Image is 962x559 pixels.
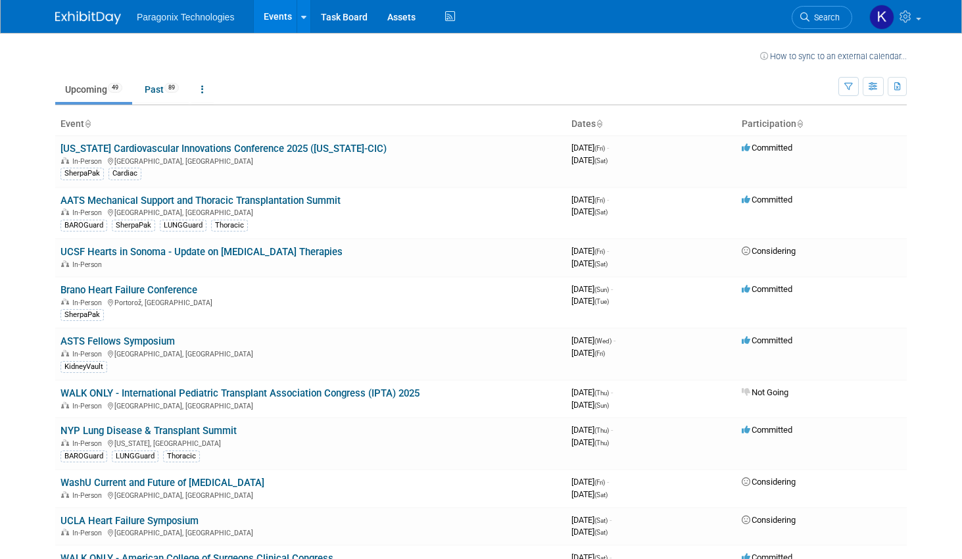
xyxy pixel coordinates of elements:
[61,491,69,498] img: In-Person Event
[594,529,608,536] span: (Sat)
[72,439,106,448] span: In-Person
[571,515,612,525] span: [DATE]
[108,168,141,180] div: Cardiac
[594,157,608,164] span: (Sat)
[571,195,609,205] span: [DATE]
[61,157,69,164] img: In-Person Event
[742,246,796,256] span: Considering
[60,246,343,258] a: UCSF Hearts in Sonoma - Update on [MEDICAL_DATA] Therapies
[594,298,609,305] span: (Tue)
[742,284,792,294] span: Committed
[742,335,792,345] span: Committed
[60,195,341,207] a: AATS Mechanical Support and Thoracic Transplantation Summit
[61,260,69,267] img: In-Person Event
[594,402,609,409] span: (Sun)
[108,83,122,93] span: 49
[571,284,613,294] span: [DATE]
[60,297,561,307] div: Portorož, [GEOGRAPHIC_DATA]
[60,143,387,155] a: [US_STATE] Cardiovascular Innovations Conference 2025 ([US_STATE]-CIC)
[611,387,613,397] span: -
[60,220,107,231] div: BAROGuard
[61,439,69,446] img: In-Person Event
[594,427,609,434] span: (Thu)
[84,118,91,129] a: Sort by Event Name
[55,77,132,102] a: Upcoming49
[60,387,420,399] a: WALK ONLY - International Pediatric Transplant Association Congress (IPTA) 2025
[571,437,609,447] span: [DATE]
[611,284,613,294] span: -
[594,286,609,293] span: (Sun)
[742,515,796,525] span: Considering
[135,77,189,102] a: Past89
[72,299,106,307] span: In-Person
[60,515,199,527] a: UCLA Heart Failure Symposium
[607,477,609,487] span: -
[60,168,104,180] div: SherpaPak
[571,489,608,499] span: [DATE]
[164,83,179,93] span: 89
[60,527,561,537] div: [GEOGRAPHIC_DATA], [GEOGRAPHIC_DATA]
[594,208,608,216] span: (Sat)
[742,477,796,487] span: Considering
[61,208,69,215] img: In-Person Event
[607,246,609,256] span: -
[60,155,561,166] div: [GEOGRAPHIC_DATA], [GEOGRAPHIC_DATA]
[60,425,237,437] a: NYP Lung Disease & Transplant Summit
[792,6,852,29] a: Search
[571,477,609,487] span: [DATE]
[594,337,612,345] span: (Wed)
[61,402,69,408] img: In-Person Event
[571,258,608,268] span: [DATE]
[571,296,609,306] span: [DATE]
[594,491,608,498] span: (Sat)
[742,195,792,205] span: Committed
[160,220,206,231] div: LUNGGuard
[60,489,561,500] div: [GEOGRAPHIC_DATA], [GEOGRAPHIC_DATA]
[72,402,106,410] span: In-Person
[571,425,613,435] span: [DATE]
[72,529,106,537] span: In-Person
[571,143,609,153] span: [DATE]
[610,515,612,525] span: -
[796,118,803,129] a: Sort by Participation Type
[571,155,608,165] span: [DATE]
[613,335,615,345] span: -
[72,157,106,166] span: In-Person
[571,246,609,256] span: [DATE]
[72,208,106,217] span: In-Person
[60,335,175,347] a: ASTS Fellows Symposium
[594,197,605,204] span: (Fri)
[60,284,197,296] a: Brano Heart Failure Conference
[55,113,566,135] th: Event
[571,400,609,410] span: [DATE]
[72,491,106,500] span: In-Person
[742,143,792,153] span: Committed
[60,348,561,358] div: [GEOGRAPHIC_DATA], [GEOGRAPHIC_DATA]
[60,207,561,217] div: [GEOGRAPHIC_DATA], [GEOGRAPHIC_DATA]
[566,113,736,135] th: Dates
[137,12,234,22] span: Paragonix Technologies
[163,450,200,462] div: Thoracic
[61,350,69,356] img: In-Person Event
[60,437,561,448] div: [US_STATE], [GEOGRAPHIC_DATA]
[809,12,840,22] span: Search
[61,529,69,535] img: In-Person Event
[60,477,264,489] a: WashU Current and Future of [MEDICAL_DATA]
[869,5,894,30] img: Krista Paplaczyk
[611,425,613,435] span: -
[594,517,608,524] span: (Sat)
[594,439,609,447] span: (Thu)
[571,348,605,358] span: [DATE]
[742,387,788,397] span: Not Going
[55,11,121,24] img: ExhibitDay
[596,118,602,129] a: Sort by Start Date
[211,220,248,231] div: Thoracic
[61,299,69,305] img: In-Person Event
[736,113,907,135] th: Participation
[594,248,605,255] span: (Fri)
[594,260,608,268] span: (Sat)
[60,361,107,373] div: KidneyVault
[72,260,106,269] span: In-Person
[571,335,615,345] span: [DATE]
[594,145,605,152] span: (Fri)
